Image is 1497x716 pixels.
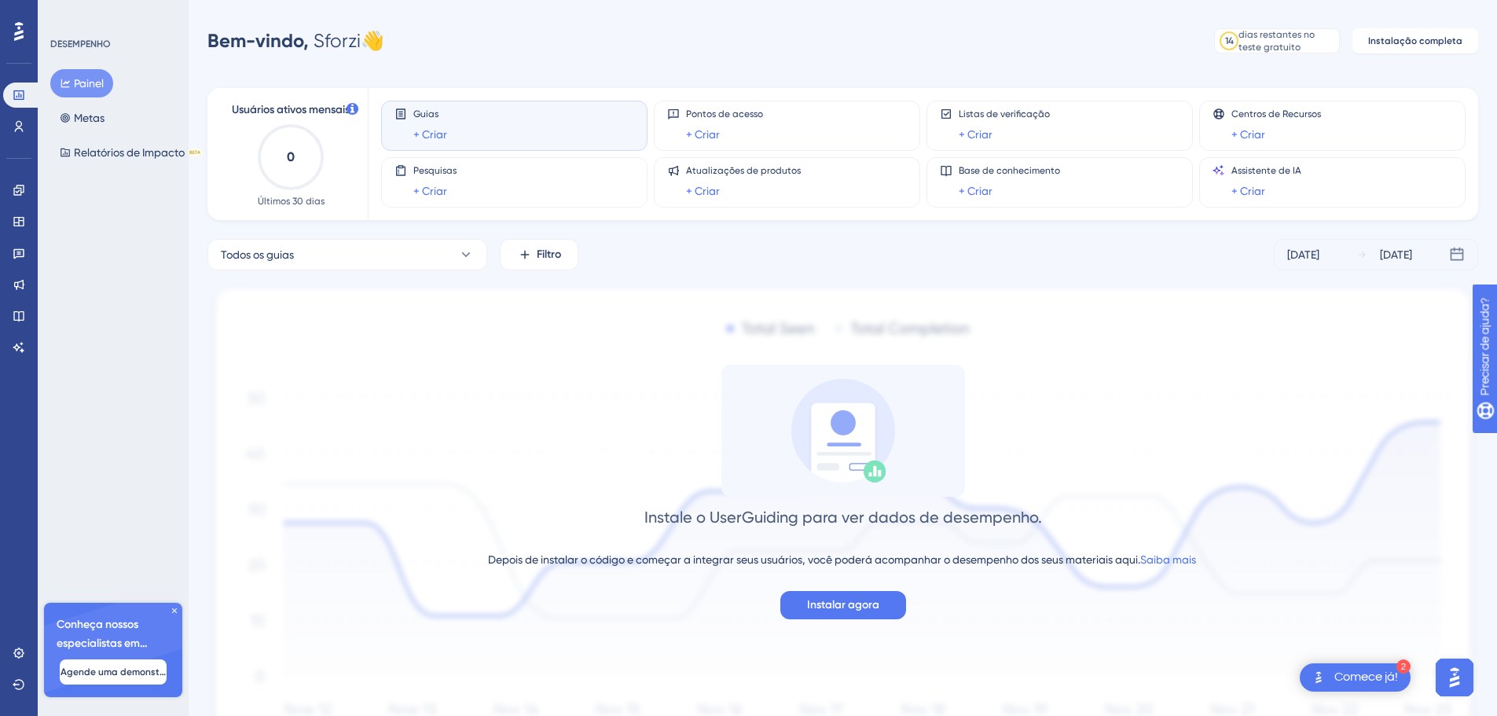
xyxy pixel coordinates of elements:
[37,7,135,19] font: Precisar de ajuda?
[686,185,720,197] font: + Criar
[50,104,114,132] button: Metas
[959,165,1060,176] font: Base de conhecimento
[314,30,361,52] font: Sforzi
[500,239,578,270] button: Filtro
[74,112,105,124] font: Metas
[74,77,104,90] font: Painel
[1309,668,1328,687] img: imagem-do-lançador-texto-alternativo
[207,239,487,270] button: Todos os guias
[686,128,720,141] font: + Criar
[1225,35,1234,46] font: 14
[1231,165,1301,176] font: Assistente de IA
[959,128,992,141] font: + Criar
[50,39,111,50] font: DESEMPENHO
[413,185,447,197] font: + Criar
[1231,128,1265,141] font: + Criar
[686,165,801,176] font: Atualizações de produtos
[959,185,992,197] font: + Criar
[74,146,185,159] font: Relatórios de Impacto
[232,103,350,116] font: Usuários ativos mensais
[807,598,879,611] font: Instalar agora
[488,553,1140,566] font: Depois de instalar o código e começar a integrar seus usuários, você poderá acompanhar o desempen...
[1140,553,1196,566] a: Saiba mais
[959,108,1050,119] font: Listas de verificação
[258,196,325,207] font: Últimos 30 dias
[1380,248,1412,261] font: [DATE]
[1431,654,1478,701] iframe: Iniciador do Assistente de IA do UserGuiding
[1287,248,1319,261] font: [DATE]
[361,30,384,52] font: 👋
[60,659,167,685] button: Agende uma demonstração
[413,165,457,176] font: Pesquisas
[61,666,186,677] font: Agende uma demonstração
[221,248,294,261] font: Todos os guias
[1334,670,1398,683] font: Comece já!
[1231,108,1321,119] font: Centros de Recursos
[413,108,438,119] font: Guias
[207,29,309,52] font: Bem-vindo,
[1352,28,1478,53] button: Instalação completa
[50,69,113,97] button: Painel
[57,618,148,669] font: Conheça nossos especialistas em integração 🎧
[1401,663,1406,671] font: 2
[780,591,906,619] button: Instalar agora
[1300,663,1411,692] div: Abra a lista de verificação Comece!, módulos restantes: 2
[644,508,1042,527] font: Instale o UserGuiding para ver dados de desempenho.
[537,248,561,261] font: Filtro
[50,138,211,167] button: Relatórios de ImpactoBETA
[1238,29,1315,53] font: dias restantes no teste gratuito
[189,149,200,155] font: BETA
[1368,35,1462,46] font: Instalação completa
[1231,185,1265,197] font: + Criar
[413,128,447,141] font: + Criar
[686,108,763,119] font: Pontos de acesso
[287,149,295,164] text: 0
